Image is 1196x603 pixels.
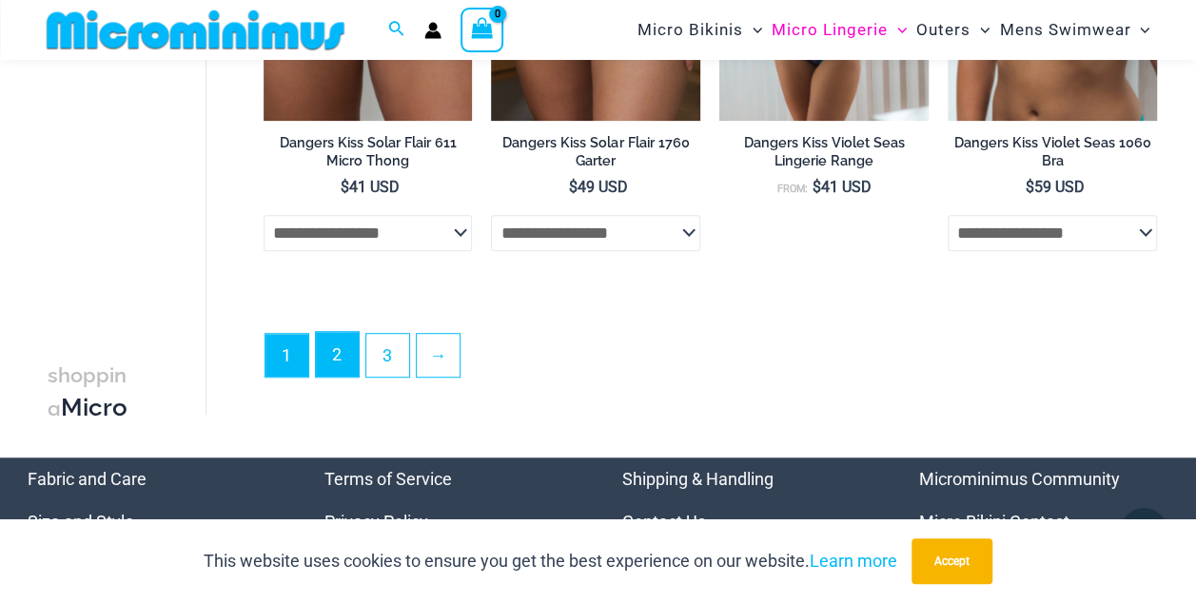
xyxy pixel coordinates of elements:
[1130,6,1149,54] span: Menu Toggle
[341,178,400,196] bdi: 41 USD
[743,6,762,54] span: Menu Toggle
[622,457,872,586] aside: Footer Widget 3
[971,6,990,54] span: Menu Toggle
[772,6,888,54] span: Micro Lingerie
[264,134,473,169] h2: Dangers Kiss Solar Flair 611 Micro Thong
[39,9,352,51] img: MM SHOP LOGO FLAT
[810,551,897,571] a: Learn more
[948,134,1157,177] a: Dangers Kiss Violet Seas 1060 Bra
[948,134,1157,169] h2: Dangers Kiss Violet Seas 1060 Bra
[204,547,897,575] p: This website uses cookies to ensure you get the best experience on our website.
[341,178,349,196] span: $
[324,457,575,586] aside: Footer Widget 2
[767,6,912,54] a: Micro LingerieMenu ToggleMenu Toggle
[324,512,428,532] a: Privacy Policy
[919,457,1169,586] nav: Menu
[48,363,127,420] span: shopping
[264,331,1157,388] nav: Product Pagination
[48,359,139,489] h3: Micro Lingerie
[637,6,743,54] span: Micro Bikinis
[569,178,628,196] bdi: 49 USD
[912,6,994,54] a: OutersMenu ToggleMenu Toggle
[888,6,907,54] span: Menu Toggle
[28,457,278,586] aside: Footer Widget 1
[366,334,409,377] a: Page 3
[919,512,1069,532] a: Micro Bikini Contest
[622,512,706,532] a: Contact Us
[491,134,700,177] a: Dangers Kiss Solar Flair 1760 Garter
[813,178,821,196] span: $
[265,334,308,377] span: Page 1
[491,134,700,169] h2: Dangers Kiss Solar Flair 1760 Garter
[813,178,872,196] bdi: 41 USD
[633,6,767,54] a: Micro BikinisMenu ToggleMenu Toggle
[999,6,1130,54] span: Mens Swimwear
[919,457,1169,586] aside: Footer Widget 4
[1026,178,1034,196] span: $
[316,332,359,377] a: Page 2
[28,512,134,532] a: Size and Style
[28,457,278,586] nav: Menu
[1026,178,1085,196] bdi: 59 USD
[916,6,971,54] span: Outers
[461,8,504,51] a: View Shopping Cart, empty
[719,134,929,177] a: Dangers Kiss Violet Seas Lingerie Range
[28,469,147,489] a: Fabric and Care
[622,469,774,489] a: Shipping & Handling
[994,6,1154,54] a: Mens SwimwearMenu ToggleMenu Toggle
[777,183,808,195] span: From:
[324,469,452,489] a: Terms of Service
[630,3,1158,57] nav: Site Navigation
[622,457,872,586] nav: Menu
[719,134,929,169] h2: Dangers Kiss Violet Seas Lingerie Range
[424,22,441,39] a: Account icon link
[388,18,405,42] a: Search icon link
[264,134,473,177] a: Dangers Kiss Solar Flair 611 Micro Thong
[919,469,1120,489] a: Microminimus Community
[569,178,578,196] span: $
[417,334,460,377] a: →
[912,538,992,584] button: Accept
[324,457,575,586] nav: Menu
